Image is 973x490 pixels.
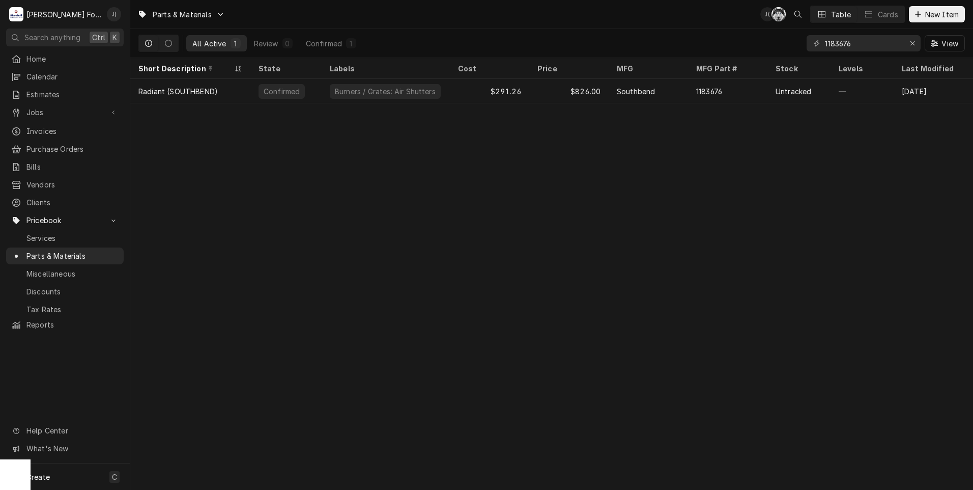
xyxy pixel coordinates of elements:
[233,38,239,49] div: 1
[450,79,529,103] div: $291.26
[6,265,124,282] a: Miscellaneous
[254,38,278,49] div: Review
[259,63,311,74] div: State
[284,38,291,49] div: 0
[6,248,124,264] a: Parts & Materials
[26,425,118,436] span: Help Center
[6,440,124,457] a: Go to What's New
[771,7,786,21] div: Chris Murphy (103)'s Avatar
[26,197,119,208] span: Clients
[26,473,50,481] span: Create
[26,443,118,454] span: What's New
[771,7,786,21] div: C(
[26,126,119,137] span: Invoices
[112,32,117,43] span: K
[133,6,229,23] a: Go to Parts & Materials
[112,472,117,482] span: C
[939,38,960,49] span: View
[107,7,121,21] div: J(
[6,29,124,46] button: Search anythingCtrlK
[760,7,775,21] div: Jeff Debigare (109)'s Avatar
[776,63,820,74] div: Stock
[26,286,119,297] span: Discounts
[776,86,811,97] div: Untracked
[26,144,119,154] span: Purchase Orders
[26,268,119,279] span: Miscellaneous
[529,79,609,103] div: $826.00
[790,6,806,22] button: Open search
[263,86,301,97] div: Confirmed
[6,194,124,211] a: Clients
[458,63,519,74] div: Cost
[306,38,342,49] div: Confirmed
[6,50,124,67] a: Home
[6,104,124,121] a: Go to Jobs
[26,71,119,82] span: Calendar
[6,422,124,439] a: Go to Help Center
[26,89,119,100] span: Estimates
[6,141,124,157] a: Purchase Orders
[92,32,105,43] span: Ctrl
[696,63,757,74] div: MFG Part #
[107,7,121,21] div: Jeff Debigare (109)'s Avatar
[334,86,437,97] div: Burners / Grates: Air Shutters
[925,35,965,51] button: View
[6,316,124,333] a: Reports
[760,7,775,21] div: J(
[26,251,119,261] span: Parts & Materials
[6,158,124,175] a: Bills
[6,283,124,300] a: Discounts
[831,79,894,103] div: —
[153,9,212,20] span: Parts & Materials
[192,38,226,49] div: All Active
[9,7,23,21] div: Marshall Food Equipment Service's Avatar
[923,9,961,20] span: New Item
[878,9,898,20] div: Cards
[904,35,921,51] button: Erase input
[26,233,119,243] span: Services
[839,63,883,74] div: Levels
[26,215,103,226] span: Pricebook
[6,123,124,140] a: Invoices
[825,35,901,51] input: Keyword search
[6,230,124,247] a: Services
[6,86,124,103] a: Estimates
[9,7,23,21] div: M
[831,9,851,20] div: Table
[26,304,119,315] span: Tax Rates
[348,38,354,49] div: 1
[902,63,963,74] div: Last Modified
[26,9,101,20] div: [PERSON_NAME] Food Equipment Service
[617,63,678,74] div: MFG
[6,301,124,318] a: Tax Rates
[6,68,124,85] a: Calendar
[24,32,80,43] span: Search anything
[26,53,119,64] span: Home
[696,86,722,97] div: 1183676
[909,6,965,22] button: New Item
[26,161,119,172] span: Bills
[6,212,124,229] a: Go to Pricebook
[537,63,598,74] div: Price
[26,319,119,330] span: Reports
[617,86,655,97] div: Southbend
[6,176,124,193] a: Vendors
[26,107,103,118] span: Jobs
[894,79,973,103] div: [DATE]
[26,179,119,190] span: Vendors
[138,86,218,97] div: Radiant (SOUTHBEND)
[330,63,442,74] div: Labels
[138,63,232,74] div: Short Description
